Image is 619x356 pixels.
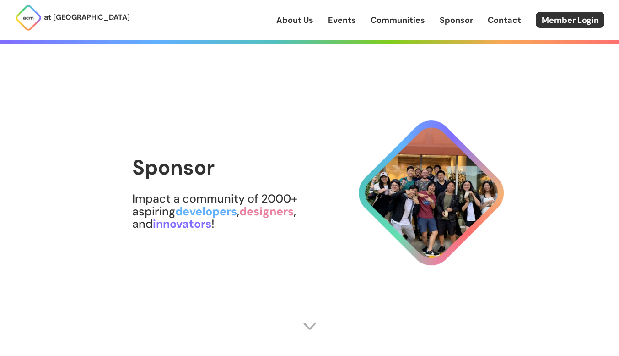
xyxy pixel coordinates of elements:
[350,112,512,274] img: Sponsor Logo
[132,156,350,179] h1: Sponsor
[153,216,211,231] span: innovators
[371,14,425,26] a: Communities
[488,14,521,26] a: Contact
[44,11,130,23] p: at [GEOGRAPHIC_DATA]
[175,204,237,219] span: developers
[536,12,604,28] a: Member Login
[15,4,130,32] a: at [GEOGRAPHIC_DATA]
[132,192,350,230] h2: Impact a community of 2000+ aspiring , , and !
[15,4,42,32] img: ACM Logo
[328,14,356,26] a: Events
[276,14,313,26] a: About Us
[303,319,317,333] img: Scroll Arrow
[239,204,294,219] span: designers
[440,14,473,26] a: Sponsor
